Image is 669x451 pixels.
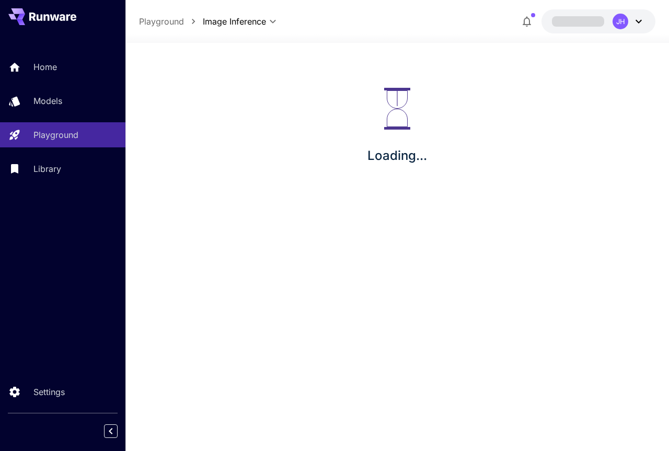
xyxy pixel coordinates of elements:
[104,424,118,438] button: Collapse sidebar
[203,15,266,28] span: Image Inference
[33,61,57,73] p: Home
[367,146,427,165] p: Loading...
[33,95,62,107] p: Models
[139,15,184,28] a: Playground
[112,422,125,441] div: Collapse sidebar
[33,386,65,398] p: Settings
[613,14,628,29] div: JH
[33,163,61,175] p: Library
[541,9,655,33] button: JH
[33,129,78,141] p: Playground
[139,15,203,28] nav: breadcrumb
